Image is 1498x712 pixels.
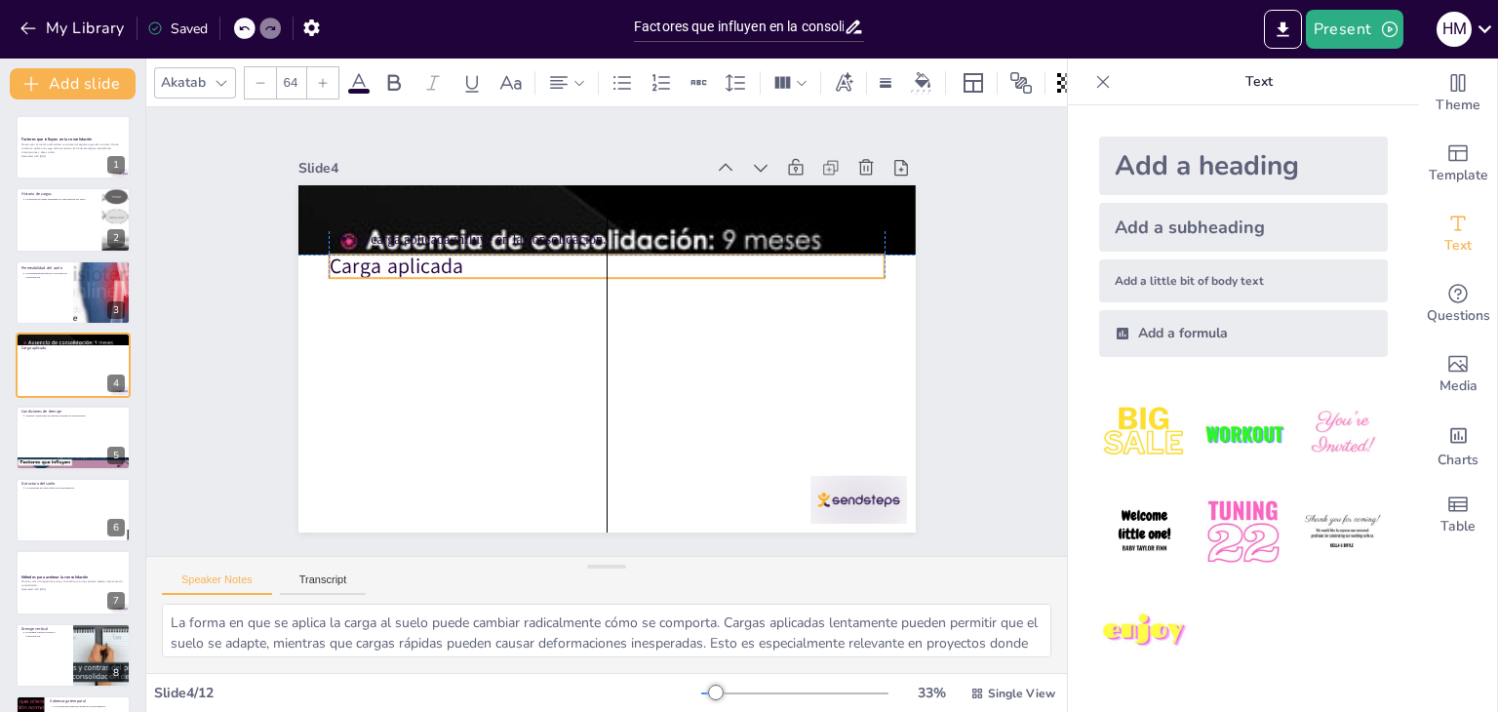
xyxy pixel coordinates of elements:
[1099,586,1190,677] img: 7.jpeg
[25,272,67,279] p: La permeabilidad afecta la velocidad de consolidación.
[1427,305,1490,327] span: Questions
[25,486,125,490] p: La estructura del suelo afecta su consolidación.
[50,698,125,704] p: Sobrecarga temporal
[1429,165,1488,186] span: Template
[1099,388,1190,479] img: 1.jpeg
[21,481,125,487] p: Estructura del suelo
[21,345,125,351] p: Carga aplicada
[157,69,210,96] div: Akatab
[25,341,125,345] p: La carga aplicada influye en la consolidación.
[1419,269,1497,339] div: Get real-time input from your audience
[16,478,131,542] div: 6
[1099,487,1190,577] img: 4.jpeg
[1119,59,1399,105] p: Text
[1436,95,1480,116] span: Theme
[162,574,272,595] button: Speaker Notes
[988,686,1055,701] span: Single View
[154,684,701,702] div: Slide 4 / 12
[16,115,131,179] div: 1
[1297,487,1388,577] img: 6.jpeg
[21,143,125,154] p: Proceso por el cual el suelo reduce su volumen al expulsar agua de sus poros. Ocurre cuando se ap...
[16,333,131,397] div: 4
[1099,310,1388,357] div: Add a formula
[634,13,844,41] input: Insert title
[107,229,125,247] div: 2
[1198,487,1288,577] img: 5.jpeg
[769,67,812,99] div: Column Count
[1198,388,1288,479] img: 2.jpeg
[1439,376,1478,397] span: Media
[1419,410,1497,480] div: Add charts and graphs
[162,604,1051,657] textarea: La forma en que se aplica la carga al suelo puede cambiar radicalmente cómo se comporta. Cargas a...
[1437,12,1472,47] div: H M
[107,592,125,610] div: 7
[107,519,125,536] div: 6
[25,414,125,417] p: Mejores condiciones de drenaje aceleran la consolidación.
[1099,259,1388,302] div: Add a little bit of body text
[908,72,937,93] div: Background color
[21,587,125,591] p: Generated with [URL]
[107,664,125,682] div: 8
[1297,388,1388,479] img: 3.jpeg
[485,60,835,527] p: Carga aplicada
[10,68,136,99] button: Add slide
[16,623,131,688] div: 8
[1419,480,1497,550] div: Add a table
[21,190,97,196] p: Historia de cargas
[1444,235,1472,257] span: Text
[1419,59,1497,129] div: Change the overall theme
[55,705,125,709] p: La sobrecarga temporal anticipa la consolidación.
[1440,516,1476,537] span: Table
[16,187,131,252] div: 2
[25,631,67,638] p: El drenaje vertical acelera la consolidación.
[1306,10,1403,49] button: Present
[16,406,131,470] div: 5
[21,625,67,631] p: Drenaje vertical
[1438,450,1478,471] span: Charts
[1419,129,1497,199] div: Add ready made slides
[25,197,96,201] p: La historia de cargas determina la consolidación del suelo.
[107,301,125,319] div: 3
[21,137,92,141] strong: Factores que influyen en la consolidación
[1419,339,1497,410] div: Add images, graphics, shapes or video
[524,66,852,508] p: La carga aplicada influye en la consolidación.
[875,67,896,99] div: Border settings
[1009,71,1033,95] span: Position
[908,684,955,702] div: 33 %
[16,550,131,614] div: 7
[21,265,67,271] p: Permeabilidad del suelo
[107,156,125,174] div: 1
[829,67,858,99] div: Text effects
[107,447,125,464] div: 5
[1419,199,1497,269] div: Add text boxes
[1099,137,1388,195] div: Add a heading
[1437,10,1472,49] button: H M
[21,580,125,587] p: Técnicas como la repetición activa y la enseñanza a otros pueden acelerar el proceso de consolida...
[147,20,208,38] div: Saved
[1264,10,1302,49] button: Export to PowerPoint
[21,575,88,580] strong: Métodos para acelerar la consolidación
[21,408,125,414] p: Condiciones de drenaje
[280,574,367,595] button: Transcript
[1099,203,1388,252] div: Add a subheading
[15,13,133,44] button: My Library
[21,154,125,158] p: Generated with [URL]
[16,260,131,325] div: 3
[958,67,989,99] div: Layout
[107,375,125,392] div: 4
